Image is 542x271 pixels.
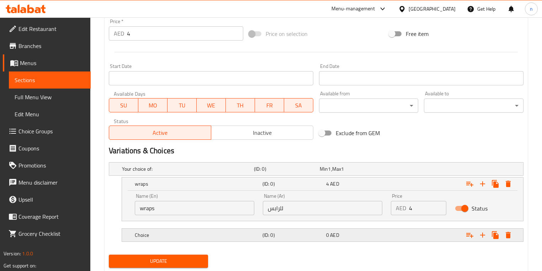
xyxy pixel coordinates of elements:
[135,180,260,187] h5: wraps
[18,178,85,187] span: Menu disclaimer
[18,161,85,170] span: Promotions
[20,59,85,67] span: Menus
[18,229,85,238] span: Grocery Checklist
[18,212,85,221] span: Coverage Report
[109,98,138,112] button: SU
[3,157,91,174] a: Promotions
[229,100,252,111] span: TH
[258,100,281,111] span: FR
[112,128,208,138] span: Active
[255,98,284,112] button: FR
[15,93,85,101] span: Full Menu View
[127,26,243,41] input: Please enter price
[15,110,85,118] span: Edit Menu
[141,100,165,111] span: MO
[287,100,310,111] span: SA
[284,98,313,112] button: SA
[122,229,523,241] div: Expand
[109,126,211,140] button: Active
[409,5,456,13] div: [GEOGRAPHIC_DATA]
[3,174,91,191] a: Menu disclaimer
[9,106,91,123] a: Edit Menu
[109,163,523,175] div: Expand
[214,128,310,138] span: Inactive
[266,30,308,38] span: Price on selection
[330,230,339,240] span: AED
[3,208,91,225] a: Coverage Report
[320,165,383,172] div: ,
[489,229,502,241] button: Clone new choice
[18,42,85,50] span: Branches
[109,255,208,268] button: Update
[406,30,429,38] span: Free item
[109,145,524,156] h2: Variations & Choices
[138,98,168,112] button: MO
[3,140,91,157] a: Coupons
[15,76,85,84] span: Sections
[476,177,489,190] button: Add new choice
[211,126,313,140] button: Inactive
[226,98,255,112] button: TH
[18,25,85,33] span: Edit Restaurant
[3,37,91,54] a: Branches
[409,201,446,215] input: Please enter price
[115,257,202,266] span: Update
[114,29,124,38] p: AED
[328,164,331,174] span: 1
[168,98,197,112] button: TU
[502,229,515,241] button: Delete Choice
[263,201,382,215] input: Enter name Ar
[18,195,85,204] span: Upsell
[4,261,36,270] span: Get support on:
[9,89,91,106] a: Full Menu View
[18,144,85,153] span: Coupons
[3,54,91,71] a: Menus
[341,164,344,174] span: 1
[112,100,135,111] span: SU
[3,20,91,37] a: Edit Restaurant
[3,123,91,140] a: Choice Groups
[530,5,533,13] span: n
[424,99,523,113] div: ​
[262,232,323,239] h5: (ID: 0)
[4,249,21,258] span: Version:
[331,5,375,13] div: Menu-management
[122,165,251,172] h5: Your choice of:
[326,230,329,240] span: 0
[330,179,339,188] span: AED
[135,201,254,215] input: Enter name En
[3,225,91,242] a: Grocery Checklist
[3,191,91,208] a: Upsell
[135,232,260,239] h5: Choice
[489,177,502,190] button: Clone new choice
[254,165,317,172] h5: (ID: 0)
[476,229,489,241] button: Add new choice
[22,249,33,258] span: 1.0.0
[197,98,226,112] button: WE
[463,229,476,241] button: Add choice group
[326,179,329,188] span: 4
[502,177,515,190] button: Delete wraps
[200,100,223,111] span: WE
[18,127,85,135] span: Choice Groups
[320,164,328,174] span: Min
[396,204,406,212] p: AED
[319,99,418,113] div: ​
[336,129,380,137] span: Exclude from GEM
[170,100,194,111] span: TU
[262,180,323,187] h5: (ID: 0)
[463,177,476,190] button: Add choice group
[122,177,523,190] div: Expand
[332,164,341,174] span: Max
[9,71,91,89] a: Sections
[472,204,488,213] span: Status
